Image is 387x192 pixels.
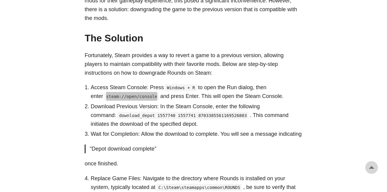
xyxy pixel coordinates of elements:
[165,84,197,91] code: Windows + R
[85,32,302,44] h2: The Solution
[91,83,302,101] li: Access Steam Console: Press to open the Run dialog, then enter and press Enter. This will open th...
[91,102,302,128] li: Download Previous Version: In the Steam Console, enter the following command: . This command init...
[157,184,242,191] code: C:\Steam\steamapps\common\ROUNDS
[91,130,302,138] li: Wait for Completion: Allow the download to complete. You will see a message indicating
[90,145,298,153] p: “Depot download complete”
[365,161,378,174] a: go to top
[85,51,302,77] p: Fortunately, Steam provides a way to revert a game to a previous version, allowing players to mai...
[104,93,159,100] code: steam://open/console
[85,159,302,168] p: once finished.
[117,112,249,119] code: download_depot 1557740 1557741 8703385561169526803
